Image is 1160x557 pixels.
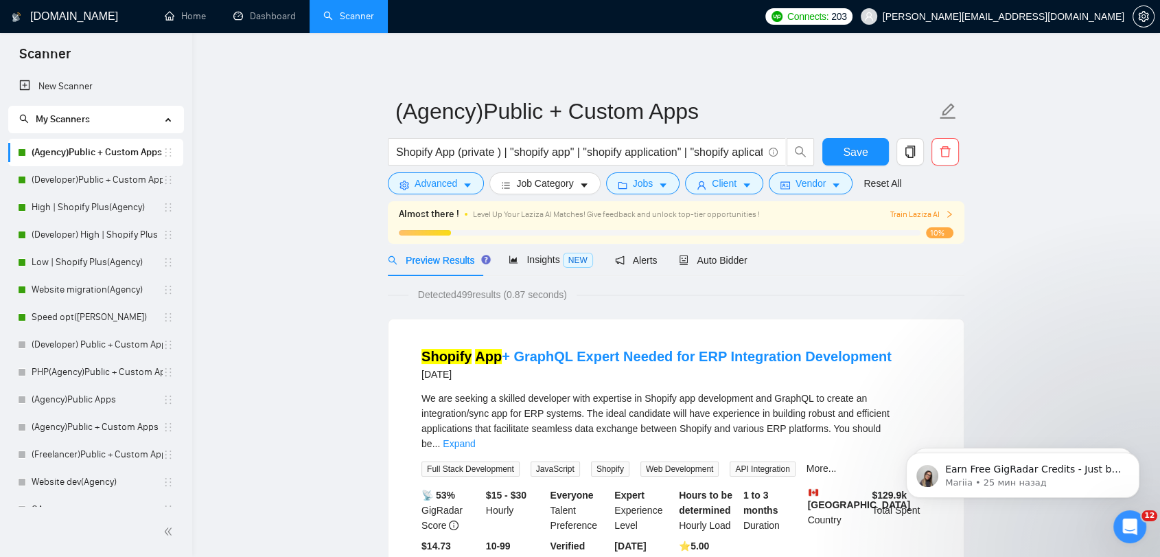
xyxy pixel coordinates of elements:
span: holder [163,202,174,213]
span: 10% [926,227,953,238]
span: search [787,146,813,158]
span: Shopify [591,462,629,477]
span: notification [615,255,625,265]
b: 1 to 3 months [743,490,778,516]
span: setting [399,180,409,190]
a: dashboardDashboard [233,10,296,22]
a: Website dev(Agency) [32,468,163,496]
li: High | Shopify Plus(Agency) [8,194,183,221]
input: Scanner name... [395,94,936,128]
div: Experience Level [612,488,676,533]
span: holder [163,367,174,378]
span: search [19,114,29,124]
span: holder [163,339,174,350]
span: 203 [831,9,846,24]
span: info-circle [769,148,778,157]
a: PHP(Agency)Public + Custom Apps [32,359,163,386]
li: (Agency)Public + Custom Apps [8,413,183,441]
button: settingAdvancedcaret-down [388,172,484,194]
mark: Shopify [421,349,472,364]
span: Full Stack Development [421,462,520,477]
b: 📡 53% [421,490,455,501]
a: New Scanner [19,73,172,100]
span: Jobs [633,176,653,191]
div: Total Spent [869,488,933,533]
button: userClientcaret-down [685,172,763,194]
span: Almost there ! [399,207,459,222]
li: (Developer)Public + Custom Apps [8,166,183,194]
a: High | Shopify Plus(Agency) [32,194,163,221]
span: caret-down [831,180,841,190]
span: Preview Results [388,255,487,266]
li: (Agency)Public Apps [8,386,183,413]
span: holder [163,422,174,433]
span: edit [939,102,957,120]
a: (Agency)Public + Custom Apps [32,139,163,166]
b: $14.73 [421,541,451,552]
a: QA [32,496,163,523]
a: Shopify App+ GraphQL Expert Needed for ERP Integration Development [421,349,892,364]
a: More... [807,463,837,474]
span: My Scanners [36,113,90,125]
a: Expand [443,438,475,449]
span: Detected 499 results (0.87 seconds) [408,287,577,302]
span: Auto Bidder [679,255,747,266]
span: holder [163,229,174,240]
a: (Developer) High | Shopify Plus [32,221,163,249]
button: folderJobscaret-down [606,172,680,194]
li: Website dev(Agency) [8,468,183,496]
img: 🇨🇦 [809,488,818,497]
a: Website migration(Agency) [32,276,163,304]
span: caret-down [579,180,589,190]
span: caret-down [742,180,752,190]
span: Job Category [516,176,573,191]
button: delete [931,138,959,166]
span: Vendor [796,176,826,191]
span: right [945,210,953,218]
span: search [388,255,397,265]
b: Hours to be determined [679,490,732,516]
span: 12 [1141,510,1157,521]
div: Talent Preference [548,488,612,533]
a: (Developer)Public + Custom Apps [32,166,163,194]
a: (Developer) Public + Custom Apps [32,331,163,359]
b: [DATE] [614,541,646,552]
b: Verified [550,541,585,552]
a: (Agency)Public + Custom Apps [32,413,163,441]
span: caret-down [658,180,668,190]
button: setting [1133,5,1155,27]
b: [GEOGRAPHIC_DATA] [808,488,911,510]
span: JavaScript [531,462,580,477]
button: Save [822,138,889,166]
button: idcardVendorcaret-down [769,172,852,194]
div: Tooltip anchor [480,253,492,266]
div: Hourly Load [676,488,741,533]
div: GigRadar Score [419,488,483,533]
span: area-chart [509,255,518,264]
b: Everyone [550,490,594,501]
span: We are seeking a skilled developer with expertise in Shopify app development and GraphQL to creat... [421,393,890,449]
li: Website migration(Agency) [8,276,183,304]
mark: App [475,349,502,364]
span: idcard [780,180,790,190]
div: Country [805,488,870,533]
button: Train Laziza AI [890,208,953,221]
b: $15 - $30 [486,490,526,501]
span: bars [501,180,511,190]
b: $ 129.9k [872,490,907,501]
span: holder [163,477,174,488]
div: Hourly [483,488,548,533]
span: Client [712,176,736,191]
a: Speed opt([PERSON_NAME]) [32,304,163,331]
input: Search Freelance Jobs... [396,144,763,161]
span: holder [163,174,174,185]
img: upwork-logo.png [772,11,782,22]
span: setting [1133,11,1154,22]
span: Alerts [615,255,658,266]
a: (Freelancer)Public + Custom Apps [32,441,163,468]
a: searchScanner [323,10,374,22]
